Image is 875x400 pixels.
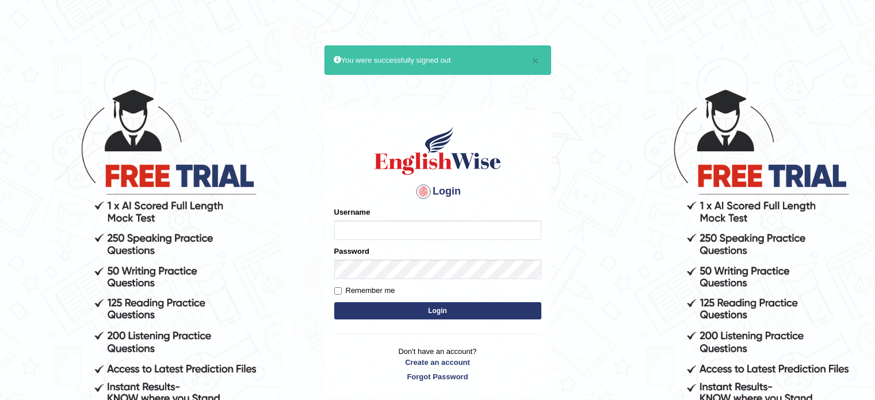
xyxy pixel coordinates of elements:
h4: Login [334,182,541,201]
label: Username [334,207,370,218]
button: × [532,55,538,67]
p: Don't have an account? [334,346,541,382]
img: Logo of English Wise sign in for intelligent practice with AI [372,125,503,177]
a: Create an account [334,357,541,368]
input: Remember me [334,287,342,295]
label: Password [334,246,369,257]
a: Forgot Password [334,371,541,382]
button: Login [334,302,541,319]
div: You were successfully signed out [324,45,551,75]
label: Remember me [334,285,395,296]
